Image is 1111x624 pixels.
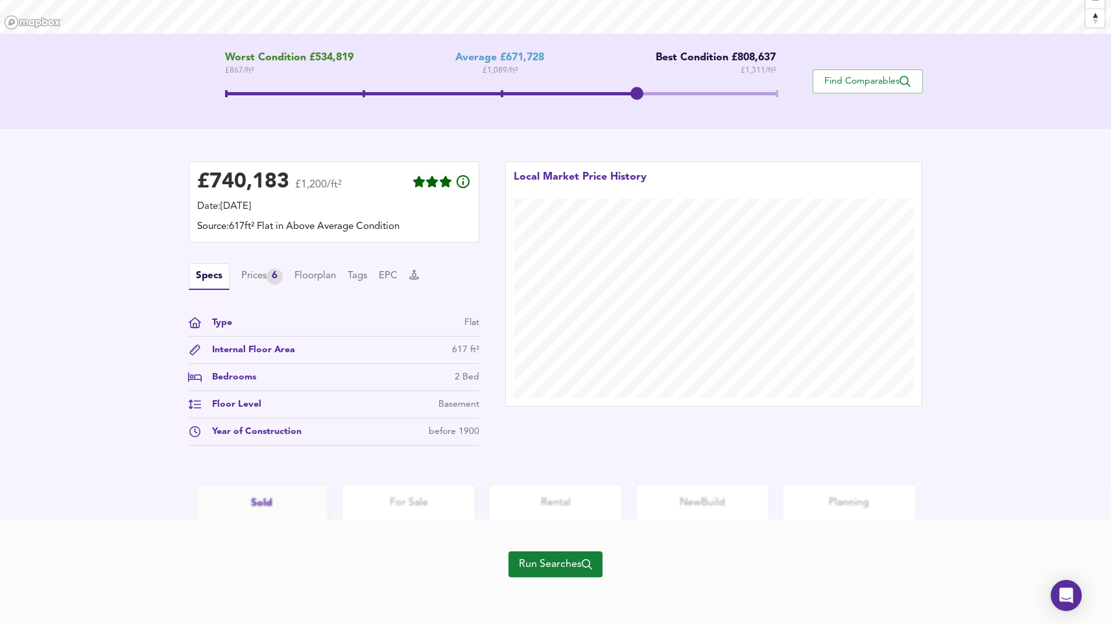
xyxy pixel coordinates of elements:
[241,269,283,285] button: Prices6
[379,269,398,283] button: EPC
[225,64,353,77] span: £ 867 / ft²
[813,69,923,93] button: Find Comparables
[202,425,302,438] div: Year of Construction
[225,52,353,64] span: Worst Condition £534,819
[455,52,544,64] div: Average £671,728
[197,220,471,234] div: Source: 617ft² Flat in Above Average Condition
[514,170,647,198] div: Local Market Price History
[294,269,336,283] button: Floorplan
[438,398,479,411] div: Basement
[241,269,283,285] div: Prices
[197,200,471,214] div: Date: [DATE]
[197,173,289,192] div: £ 740,183
[741,64,776,77] span: £ 1,311 / ft²
[295,180,342,198] span: £1,200/ft²
[483,64,518,77] span: £ 1,089 / ft²
[1086,8,1105,27] button: Reset bearing to north
[189,263,230,290] button: Specs
[464,316,479,330] div: Flat
[519,555,592,573] span: Run Searches
[452,343,479,357] div: 617 ft²
[267,269,283,285] div: 6
[820,75,916,88] span: Find Comparables
[348,269,367,283] button: Tags
[646,52,776,64] div: Best Condition £808,637
[508,551,603,577] button: Run Searches
[202,316,232,330] div: Type
[1086,9,1105,27] span: Reset bearing to north
[429,425,479,438] div: before 1900
[202,343,295,357] div: Internal Floor Area
[455,370,479,384] div: 2 Bed
[202,398,261,411] div: Floor Level
[202,370,256,384] div: Bedrooms
[1051,580,1082,611] div: Open Intercom Messenger
[4,15,61,30] a: Mapbox homepage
